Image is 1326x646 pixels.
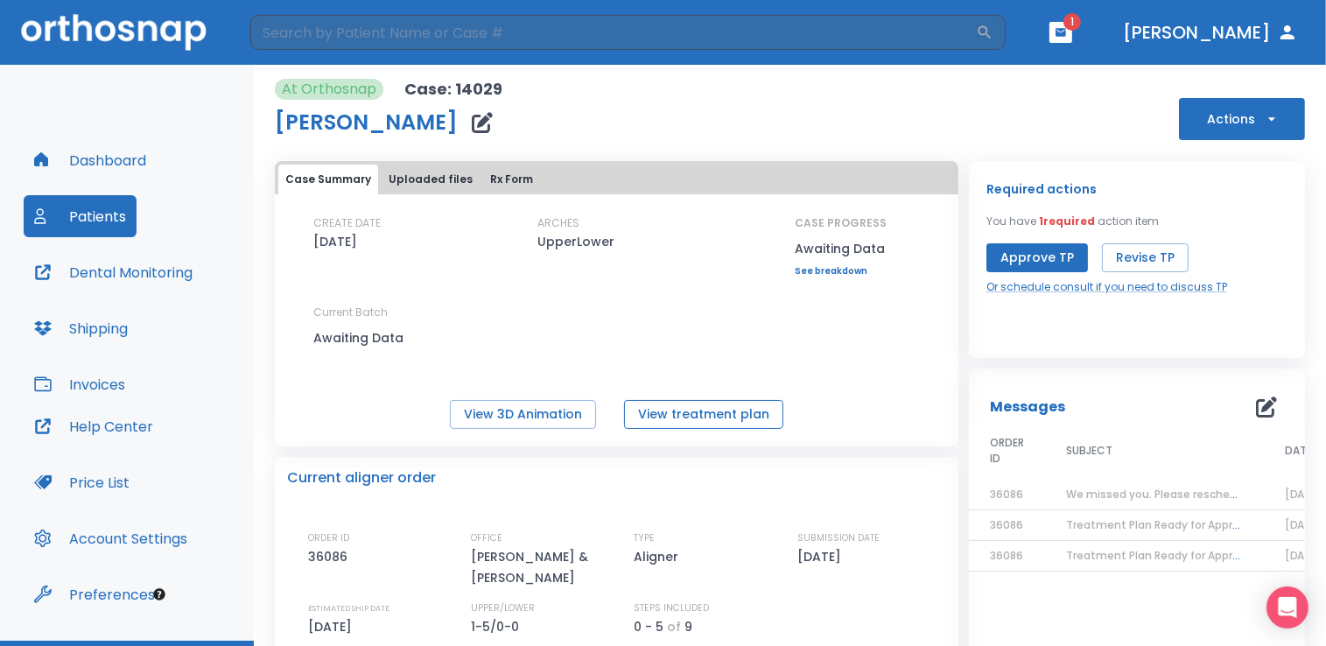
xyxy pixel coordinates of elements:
[471,616,525,637] p: 1-5/0-0
[282,79,376,100] p: At Orthosnap
[278,165,378,194] button: Case Summary
[278,165,955,194] div: tabs
[382,165,480,194] button: Uploaded files
[990,487,1023,502] span: 36086
[986,243,1088,272] button: Approve TP
[24,517,198,559] button: Account Settings
[151,586,167,602] div: Tooltip anchor
[24,195,137,237] button: Patients
[471,530,502,546] p: OFFICE
[1066,548,1259,563] span: Treatment Plan Ready for Approval!
[990,517,1023,532] span: 36086
[634,600,709,616] p: STEPS INCLUDED
[308,600,389,616] p: ESTIMATED SHIP DATE
[313,215,381,231] p: CREATE DATE
[1102,243,1189,272] button: Revise TP
[1285,443,1312,459] span: DATE
[797,546,847,567] p: [DATE]
[986,214,1159,229] p: You have action item
[308,616,358,637] p: [DATE]
[275,112,458,133] h1: [PERSON_NAME]
[986,179,1097,200] p: Required actions
[24,139,157,181] button: Dashboard
[313,327,471,348] p: Awaiting Data
[1066,487,1256,502] span: We missed you. Please reschedule.
[634,530,655,546] p: TYPE
[537,231,614,252] p: UpperLower
[308,530,349,546] p: ORDER ID
[797,530,880,546] p: SUBMISSION DATE
[667,616,681,637] p: of
[990,548,1023,563] span: 36086
[1039,214,1095,228] span: 1 required
[990,397,1065,418] p: Messages
[450,400,596,429] button: View 3D Animation
[624,400,783,429] button: View treatment plan
[795,215,887,231] p: CASE PROGRESS
[313,305,471,320] p: Current Batch
[313,231,357,252] p: [DATE]
[990,435,1024,467] span: ORDER ID
[24,307,138,349] button: Shipping
[1285,517,1322,532] span: [DATE]
[24,363,136,405] button: Invoices
[308,546,354,567] p: 36086
[21,14,207,50] img: Orthosnap
[24,573,165,615] button: Preferences
[634,546,684,567] p: Aligner
[634,616,663,637] p: 0 - 5
[404,79,502,100] p: Case: 14029
[1285,548,1322,563] span: [DATE]
[250,15,976,50] input: Search by Patient Name or Case #
[24,405,164,447] button: Help Center
[1179,98,1305,140] button: Actions
[1063,13,1081,31] span: 1
[795,266,887,277] a: See breakdown
[471,600,535,616] p: UPPER/LOWER
[483,165,540,194] button: Rx Form
[1285,487,1322,502] span: [DATE]
[986,279,1227,295] a: Or schedule consult if you need to discuss TP
[471,546,620,588] p: [PERSON_NAME] & [PERSON_NAME]
[287,467,436,488] p: Current aligner order
[24,461,140,503] button: Price List
[1266,586,1308,628] div: Open Intercom Messenger
[537,215,579,231] p: ARCHES
[24,251,203,293] button: Dental Monitoring
[684,616,692,637] p: 9
[1066,443,1112,459] span: SUBJECT
[1066,517,1255,532] span: Treatment Plan Ready for Approval
[1116,17,1305,48] button: [PERSON_NAME]
[795,238,887,259] p: Awaiting Data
